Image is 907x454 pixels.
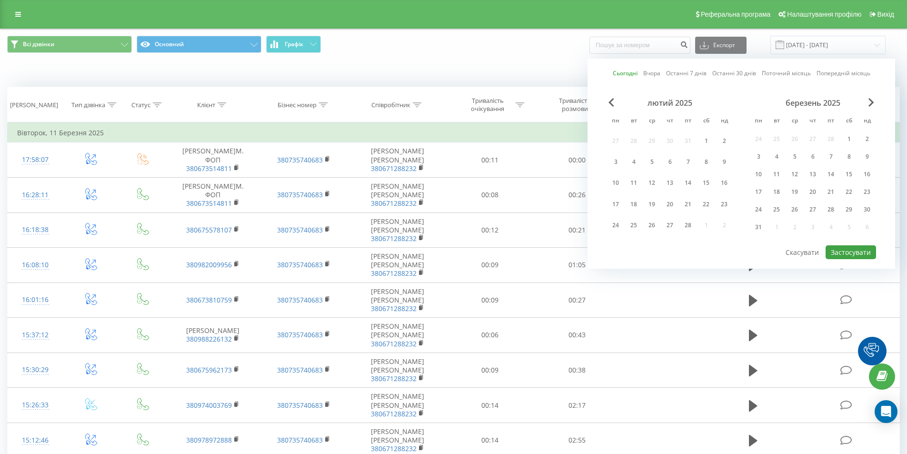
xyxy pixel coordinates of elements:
[804,202,822,217] div: чт 27 бер 2025 р.
[770,203,783,216] div: 25
[780,245,824,259] button: Скасувати
[699,114,713,129] abbr: субота
[534,248,621,283] td: 01:05
[534,318,621,353] td: 00:43
[186,365,232,374] a: 380675962173
[186,401,232,410] a: 380974003769
[858,202,876,217] div: нд 30 бер 2025 р.
[628,219,640,232] div: 25
[608,98,614,107] span: Previous Month
[664,198,676,211] div: 20
[589,37,690,54] input: Пошук за номером
[168,142,258,178] td: [PERSON_NAME]М. ФОП
[447,142,534,178] td: 00:11
[807,203,819,216] div: 27
[786,185,804,199] div: ср 19 бер 2025 р.
[861,168,873,181] div: 16
[875,400,897,423] div: Open Intercom Messenger
[718,156,730,168] div: 9
[349,318,447,353] td: [PERSON_NAME] [PERSON_NAME]
[695,37,747,54] button: Експорт
[840,185,858,199] div: сб 22 бер 2025 р.
[840,167,858,182] div: сб 15 бер 2025 р.
[534,142,621,178] td: 00:00
[682,156,694,168] div: 7
[679,195,697,213] div: пт 21 лют 2025 р.
[371,269,417,278] a: 380671288232
[447,318,534,353] td: 00:06
[770,151,783,163] div: 4
[661,217,679,234] div: чт 27 лют 2025 р.
[349,248,447,283] td: [PERSON_NAME] [PERSON_NAME]
[697,195,715,213] div: сб 22 лют 2025 р.
[700,177,712,189] div: 15
[186,164,232,173] a: 380673514811
[843,151,855,163] div: 8
[625,217,643,234] div: вт 25 лют 2025 р.
[266,36,321,53] button: Графік
[186,260,232,269] a: 380982009956
[877,10,894,18] span: Вихід
[349,142,447,178] td: [PERSON_NAME] [PERSON_NAME]
[23,40,54,48] span: Всі дзвінки
[666,69,707,78] a: Останні 7 днів
[278,101,317,109] div: Бізнес номер
[664,219,676,232] div: 27
[371,164,417,173] a: 380671288232
[277,190,323,199] a: 380735740683
[643,217,661,234] div: ср 26 лют 2025 р.
[752,221,765,233] div: 31
[858,167,876,182] div: нд 16 бер 2025 р.
[607,174,625,192] div: пн 10 лют 2025 р.
[643,195,661,213] div: ср 19 лют 2025 р.
[752,186,765,198] div: 17
[10,101,58,109] div: [PERSON_NAME]
[825,203,837,216] div: 28
[277,225,323,234] a: 380735740683
[349,177,447,212] td: [PERSON_NAME] [PERSON_NAME]
[277,155,323,164] a: 380735740683
[770,168,783,181] div: 11
[858,150,876,164] div: нд 9 бер 2025 р.
[349,353,447,388] td: [PERSON_NAME] [PERSON_NAME]
[788,203,801,216] div: 26
[646,198,658,211] div: 19
[749,220,767,234] div: пн 31 бер 2025 р.
[767,202,786,217] div: вт 25 бер 2025 р.
[843,168,855,181] div: 15
[646,219,658,232] div: 26
[787,114,802,129] abbr: середа
[131,101,150,109] div: Статус
[462,97,513,113] div: Тривалість очікування
[534,212,621,248] td: 00:21
[664,156,676,168] div: 6
[843,203,855,216] div: 29
[860,114,874,129] abbr: неділя
[371,304,417,313] a: 380671288232
[679,217,697,234] div: пт 28 лют 2025 р.
[17,256,54,274] div: 16:08:10
[788,168,801,181] div: 12
[700,198,712,211] div: 22
[842,114,856,129] abbr: субота
[643,69,660,78] a: Вчора
[285,41,303,48] span: Графік
[447,388,534,423] td: 00:14
[646,177,658,189] div: 12
[371,234,417,243] a: 380671288232
[371,409,417,418] a: 380671288232
[17,361,54,379] div: 15:30:29
[447,248,534,283] td: 00:09
[715,195,733,213] div: нд 23 лют 2025 р.
[137,36,261,53] button: Основний
[534,353,621,388] td: 00:38
[824,114,838,129] abbr: п’ятниця
[643,174,661,192] div: ср 12 лют 2025 р.
[786,202,804,217] div: ср 26 бер 2025 р.
[822,150,840,164] div: пт 7 бер 2025 р.
[807,151,819,163] div: 6
[186,435,232,444] a: 380978972888
[749,167,767,182] div: пн 10 бер 2025 р.
[786,167,804,182] div: ср 12 бер 2025 р.
[762,69,811,78] a: Поточний місяць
